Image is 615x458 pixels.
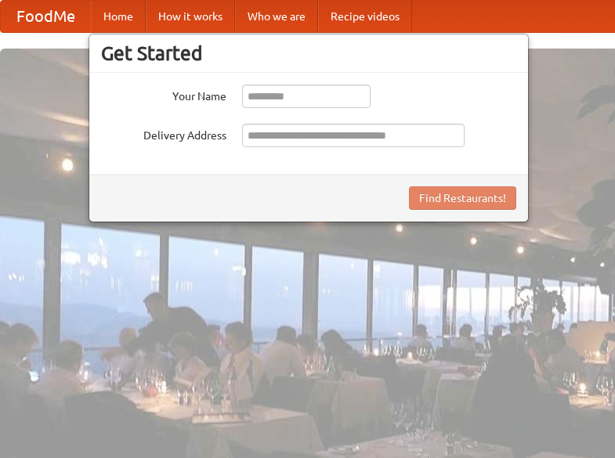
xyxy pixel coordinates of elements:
[318,1,412,32] a: Recipe videos
[91,1,146,32] a: Home
[101,124,226,143] label: Delivery Address
[146,1,235,32] a: How it works
[235,1,318,32] a: Who we are
[409,186,516,210] button: Find Restaurants!
[1,1,91,32] a: FoodMe
[101,41,516,65] h3: Get Started
[101,85,226,104] label: Your Name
